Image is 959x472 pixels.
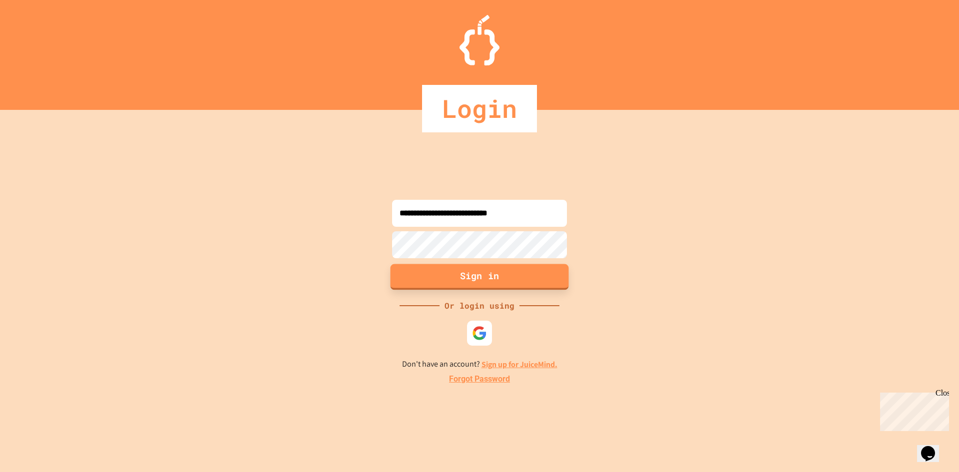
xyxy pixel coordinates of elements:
iframe: chat widget [876,389,949,431]
div: Or login using [440,300,519,312]
a: Forgot Password [449,373,510,385]
p: Don't have an account? [402,358,557,371]
iframe: chat widget [917,432,949,462]
div: Login [422,85,537,132]
div: Chat with us now!Close [4,4,69,63]
a: Sign up for JuiceMind. [481,359,557,370]
button: Sign in [391,264,569,290]
img: Logo.svg [460,15,499,65]
img: google-icon.svg [472,326,487,341]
